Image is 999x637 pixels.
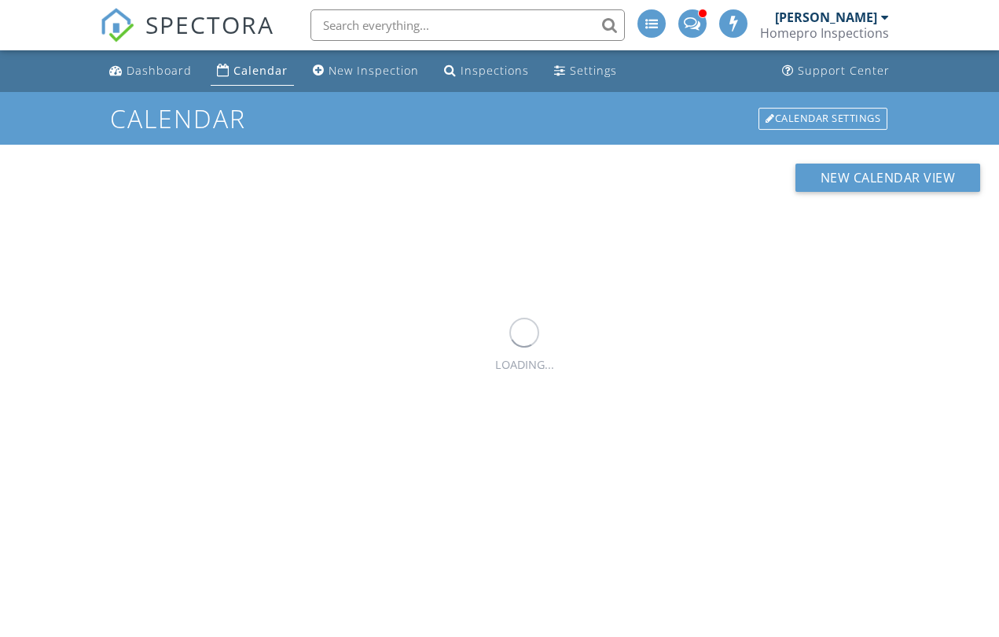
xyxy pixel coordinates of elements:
button: New Calendar View [795,164,981,192]
a: Dashboard [103,57,198,86]
div: Calendar [233,63,288,78]
div: Dashboard [127,63,192,78]
div: New Inspection [329,63,419,78]
a: Settings [548,57,623,86]
input: Search everything... [310,9,625,41]
a: Inspections [438,57,535,86]
div: Support Center [798,63,890,78]
div: [PERSON_NAME] [775,9,877,25]
h1: Calendar [110,105,889,132]
span: SPECTORA [145,8,274,41]
a: Calendar [211,57,294,86]
a: Support Center [776,57,896,86]
img: The Best Home Inspection Software - Spectora [100,8,134,42]
a: Calendar Settings [757,106,889,131]
div: LOADING... [495,356,554,374]
div: Homepro Inspections [760,25,889,41]
a: New Inspection [307,57,425,86]
div: Settings [570,63,617,78]
div: Calendar Settings [758,108,887,130]
a: SPECTORA [100,21,274,54]
div: Inspections [461,63,529,78]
